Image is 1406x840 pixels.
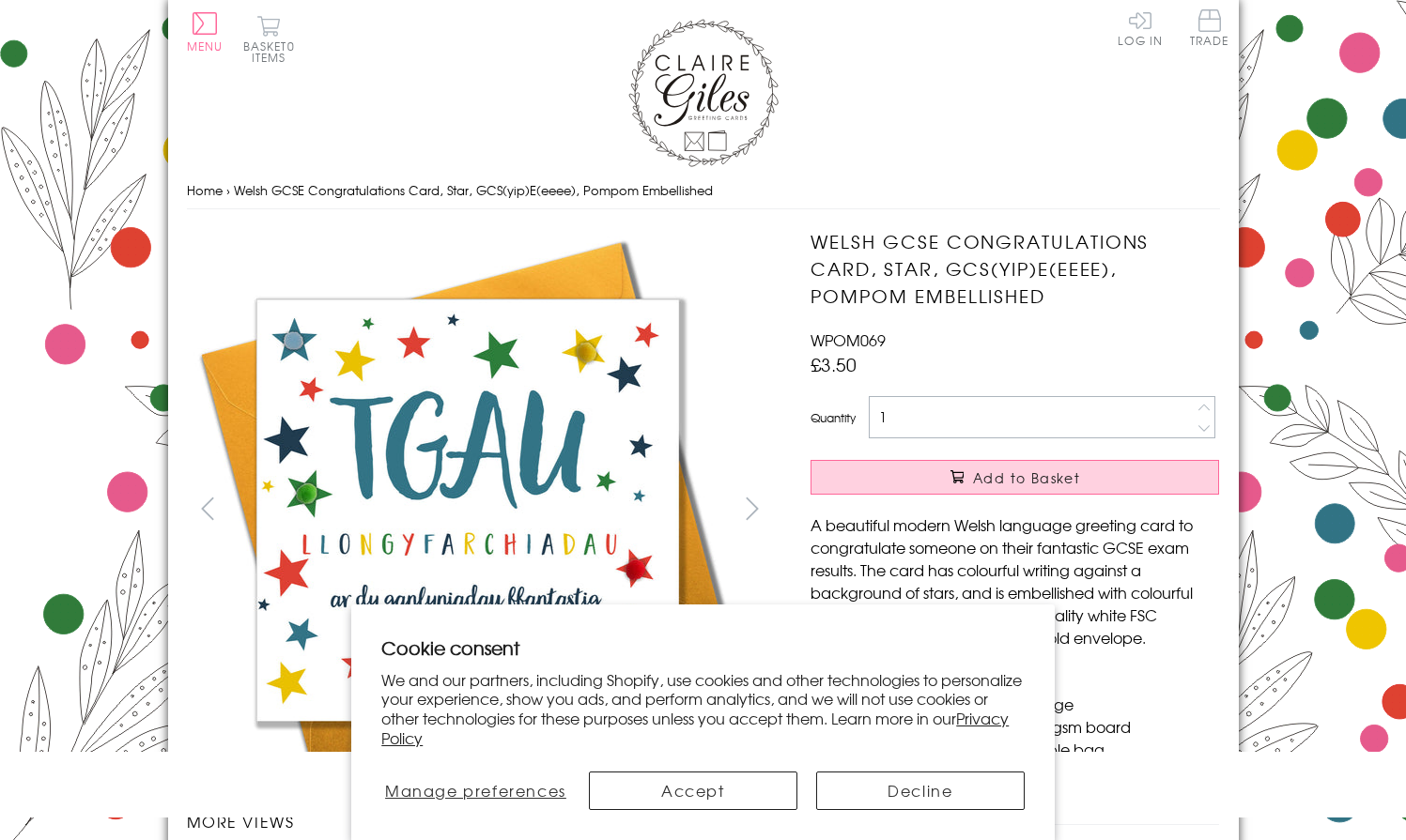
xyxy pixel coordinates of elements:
h1: Welsh GCSE Congratulations Card, Star, GCS(yip)E(eeee), Pompom Embellished [811,228,1219,309]
span: WPOM069 [811,328,886,351]
img: Claire Giles Greetings Cards [628,19,779,167]
button: Add to Basket [811,460,1219,495]
p: We and our partners, including Shopify, use cookies and other technologies to personalize your ex... [381,670,1025,748]
label: Quantity [811,409,856,426]
nav: breadcrumbs [187,172,1220,210]
span: 0 items [252,38,295,66]
button: prev [187,487,229,529]
span: Add to Basket [973,468,1080,487]
h3: More views [187,810,774,832]
button: Menu [187,12,224,52]
img: Welsh GCSE Congratulations Card, Star, GCS(yip)E(eeee), Pompom Embellished [773,228,1336,719]
button: Basket0 items [243,15,295,63]
button: next [731,487,773,529]
a: Log In [1118,9,1163,46]
span: Menu [187,38,224,54]
span: Trade [1190,9,1229,46]
p: A beautiful modern Welsh language greeting card to congratulate someone on their fantastic GCSE e... [811,513,1219,649]
a: Home [187,181,223,199]
span: › [226,181,230,199]
button: Decline [816,771,1025,810]
button: Manage preferences [381,771,569,810]
img: Welsh GCSE Congratulations Card, Star, GCS(yip)E(eeee), Pompom Embellished [186,228,749,791]
h2: Cookie consent [381,634,1025,661]
span: Welsh GCSE Congratulations Card, Star, GCS(yip)E(eeee), Pompom Embellished [234,181,713,199]
span: £3.50 [811,351,857,377]
button: Accept [589,771,797,810]
span: Manage preferences [385,779,566,802]
a: Trade [1190,9,1229,50]
a: Privacy Policy [381,707,1009,749]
